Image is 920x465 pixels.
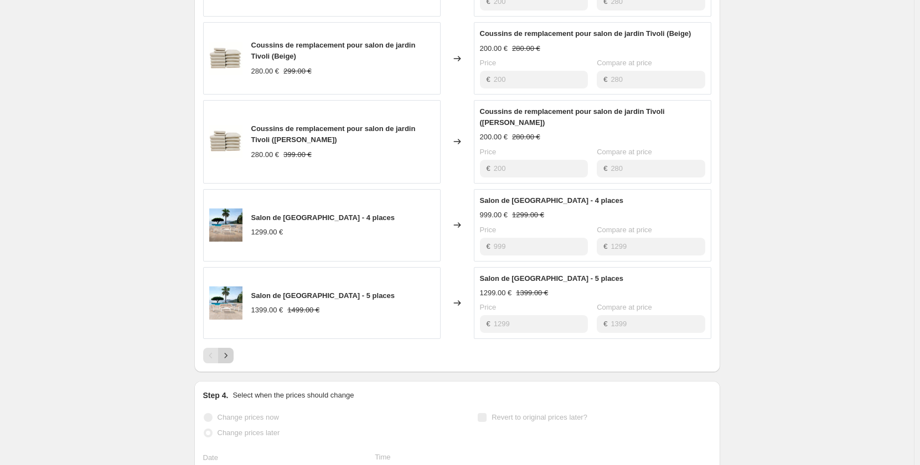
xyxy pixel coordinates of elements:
span: Coussins de remplacement pour salon de jardin Tivoli ([PERSON_NAME]) [251,124,416,144]
nav: Pagination [203,348,234,363]
div: 1399.00 € [251,305,283,316]
span: Coussins de remplacement pour salon de jardin Tivoli (Beige) [480,29,691,38]
span: Coussins de remplacement pour salon de jardin Tivoli ([PERSON_NAME]) [480,107,665,127]
strike: 1499.00 € [287,305,319,316]
span: Date [203,453,218,462]
strike: 1399.00 € [516,288,548,299]
div: 280.00 € [251,149,280,160]
h2: Step 4. [203,390,229,401]
span: Salon de [GEOGRAPHIC_DATA] - 4 places [251,213,395,222]
img: SALONDEJARDINOSTARA5PLACESALUMINIUM_80x.jpg [209,286,242,320]
span: € [487,75,490,83]
span: Salon de [GEOGRAPHIC_DATA] - 4 places [480,196,624,205]
span: Time [375,453,390,461]
div: 1299.00 € [251,227,283,238]
span: € [603,164,607,173]
span: Salon de [GEOGRAPHIC_DATA] - 5 places [480,274,624,283]
span: Revert to original prices later? [492,413,587,421]
span: Coussins de remplacement pour salon de jardin Tivoli (Beige) [251,41,416,60]
span: Price [480,148,497,156]
span: € [487,242,490,250]
strike: 299.00 € [283,66,312,77]
div: 280.00 € [251,66,280,77]
strike: 280.00 € [512,132,540,143]
span: € [603,75,607,83]
span: € [487,164,490,173]
span: Price [480,226,497,234]
img: SALONDEJARDINOSTARA4PLACESALUMINIUM_80x.jpg [209,208,242,242]
strike: 1299.00 € [512,210,544,221]
span: Change prices now [218,413,279,421]
div: 999.00 € [480,210,508,221]
span: Change prices later [218,429,280,437]
div: 1299.00 € [480,288,512,299]
span: Price [480,59,497,67]
img: coussins-de-remplacement-tivoli-beige_80x.jpg [209,125,242,158]
strike: 280.00 € [512,43,540,54]
span: € [487,320,490,328]
p: Select when the prices should change [232,390,354,401]
span: Compare at price [597,226,652,234]
span: € [603,320,607,328]
button: Next [218,348,234,363]
span: Salon de [GEOGRAPHIC_DATA] - 5 places [251,291,395,300]
div: 200.00 € [480,132,508,143]
span: Compare at price [597,303,652,311]
span: € [603,242,607,250]
span: Compare at price [597,148,652,156]
span: Compare at price [597,59,652,67]
div: 200.00 € [480,43,508,54]
strike: 399.00 € [283,149,312,160]
span: Price [480,303,497,311]
img: coussins-de-remplacement-tivoli-beige_80x.jpg [209,42,242,75]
